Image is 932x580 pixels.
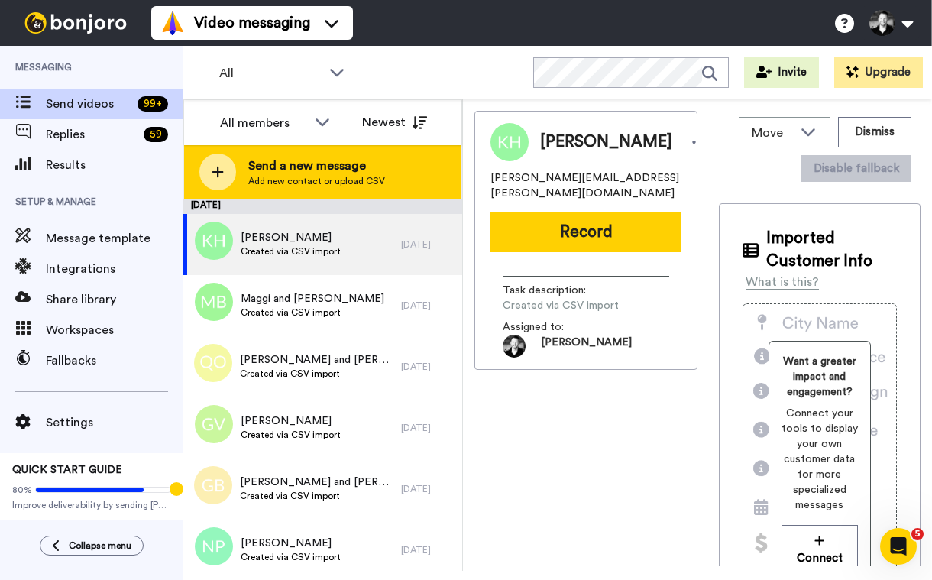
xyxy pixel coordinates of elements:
[241,291,384,306] span: Maggi and [PERSON_NAME]
[160,11,185,35] img: vm-color.svg
[46,352,183,370] span: Fallbacks
[138,96,168,112] div: 99 +
[248,157,385,175] span: Send a new message
[12,499,171,511] span: Improve deliverability by sending [PERSON_NAME]’s from your own email
[46,321,183,339] span: Workspaces
[183,199,462,214] div: [DATE]
[541,335,632,358] span: [PERSON_NAME]
[503,319,610,335] span: Assigned to:
[241,536,341,551] span: [PERSON_NAME]
[241,306,384,319] span: Created via CSV import
[18,12,133,34] img: bj-logo-header-white.svg
[240,368,393,380] span: Created via CSV import
[194,12,310,34] span: Video messaging
[490,123,529,161] img: Image of Kathy Harrell
[248,175,385,187] span: Add new contact or upload CSV
[69,539,131,552] span: Collapse menu
[241,245,341,258] span: Created via CSV import
[194,344,232,382] img: qo.png
[540,131,672,154] span: [PERSON_NAME]
[241,230,341,245] span: [PERSON_NAME]
[170,482,183,496] div: Tooltip anchor
[503,335,526,358] img: 0403ea2e-8b88-4d05-89b2-f87465c48379-1690071414.jpg
[144,127,168,142] div: 59
[12,465,122,475] span: QUICK START GUIDE
[401,361,455,373] div: [DATE]
[838,117,911,147] button: Dismiss
[46,413,183,432] span: Settings
[241,551,341,563] span: Created via CSV import
[503,298,648,313] span: Created via CSV import
[46,290,183,309] span: Share library
[219,64,322,83] span: All
[240,490,393,502] span: Created via CSV import
[490,170,681,201] span: [PERSON_NAME][EMAIL_ADDRESS][PERSON_NAME][DOMAIN_NAME]
[220,114,307,132] div: All members
[744,57,819,88] button: Invite
[801,155,911,182] button: Disable fallback
[46,125,138,144] span: Replies
[40,536,144,556] button: Collapse menu
[401,238,455,251] div: [DATE]
[46,95,131,113] span: Send videos
[766,227,897,273] span: Imported Customer Info
[46,156,183,174] span: Results
[401,483,455,495] div: [DATE]
[503,283,610,298] span: Task description :
[834,57,923,88] button: Upgrade
[351,107,438,138] button: Newest
[240,352,393,368] span: [PERSON_NAME] and [PERSON_NAME]
[401,300,455,312] div: [DATE]
[401,422,455,434] div: [DATE]
[752,124,793,142] span: Move
[195,405,233,443] img: gv.png
[401,544,455,556] div: [DATE]
[195,527,233,565] img: np.png
[241,429,341,441] span: Created via CSV import
[240,475,393,490] span: [PERSON_NAME] and [PERSON_NAME]
[46,229,183,248] span: Message template
[195,222,233,260] img: kh.png
[911,528,924,540] span: 5
[782,354,858,400] span: Want a greater impact and engagement?
[746,273,819,291] div: What is this?
[195,283,233,321] img: mb.png
[241,413,341,429] span: [PERSON_NAME]
[12,484,32,496] span: 80%
[46,260,183,278] span: Integrations
[194,466,232,504] img: gb.png
[490,212,681,252] button: Record
[880,528,917,565] iframe: Intercom live chat
[782,406,858,513] span: Connect your tools to display your own customer data for more specialized messages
